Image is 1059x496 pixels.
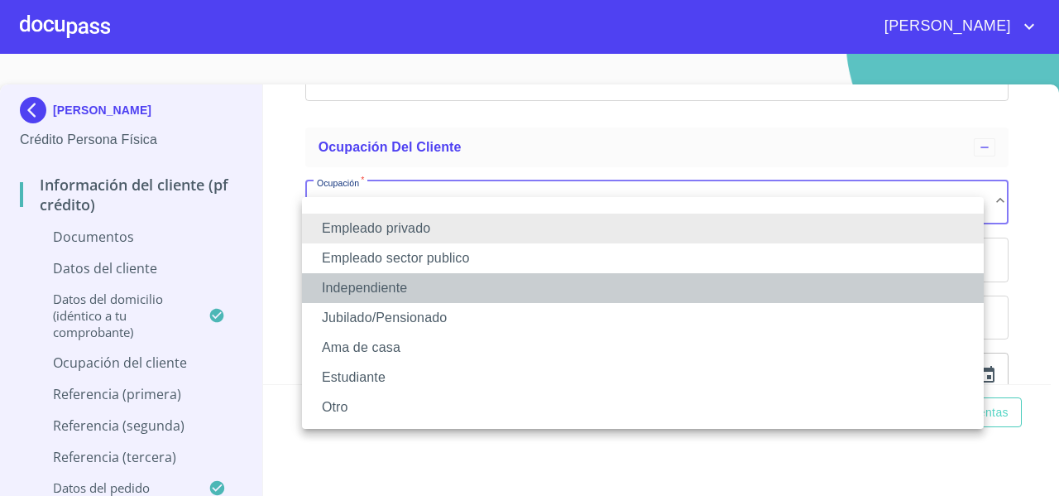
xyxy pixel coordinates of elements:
li: Jubilado/Pensionado [302,303,984,333]
li: Otro [302,392,984,422]
li: Ama de casa [302,333,984,363]
li: Estudiante [302,363,984,392]
li: Empleado sector publico [302,243,984,273]
li: Empleado privado [302,214,984,243]
li: Independiente [302,273,984,303]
